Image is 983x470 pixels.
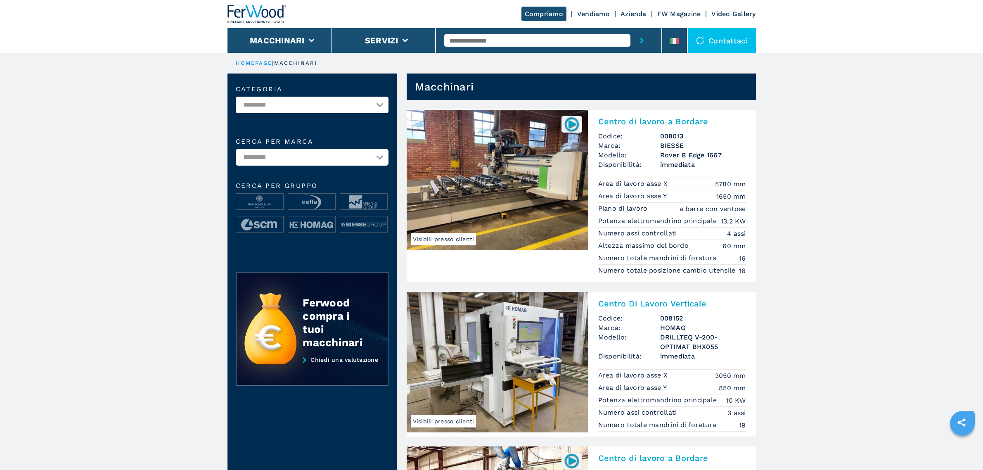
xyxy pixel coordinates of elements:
[688,28,756,53] div: Contattaci
[598,160,660,169] span: Disponibilità:
[303,296,371,349] div: Ferwood compra i tuoi macchinari
[407,292,588,432] img: Centro Di Lavoro Verticale HOMAG DRILLTEQ V-200-OPTIMAT BHX055
[598,216,719,226] p: Potenza elettromandrino principale
[660,323,746,332] h3: HOMAG
[660,160,746,169] span: immediata
[288,216,335,233] img: image
[598,420,719,430] p: Numero totale mandrini di foratura
[236,60,272,66] a: HOMEPAGE
[598,396,719,405] p: Potenza elettromandrino principale
[598,141,660,150] span: Marca:
[660,313,746,323] h3: 008152
[598,150,660,160] span: Modello:
[660,131,746,141] h3: 008013
[598,254,719,263] p: Numero totale mandrini di foratura
[411,415,476,427] span: Visibili presso clienti
[739,254,746,263] em: 16
[660,332,746,351] h3: DRILLTEQ V-200-OPTIMAT BHX055
[722,241,746,251] em: 60 mm
[598,332,660,351] span: Modello:
[598,116,746,126] h2: Centro di lavoro a Bordare
[739,266,746,275] em: 16
[948,433,977,464] iframe: Chat
[521,7,566,21] a: Compriamo
[411,233,476,245] span: Visibili presso clienti
[340,194,387,210] img: image
[721,216,746,226] em: 13.2 KW
[715,179,746,189] em: 5780 mm
[719,383,746,393] em: 850 mm
[407,292,756,437] a: Centro Di Lavoro Verticale HOMAG DRILLTEQ V-200-OPTIMAT BHX055Visibili presso clientiCentro Di La...
[715,371,746,380] em: 3050 mm
[236,183,388,189] span: Cerca per Gruppo
[598,179,670,188] p: Area di lavoro asse X
[598,383,669,392] p: Area di lavoro asse Y
[739,420,746,430] em: 19
[598,453,746,463] h2: Centro di lavoro a Bordare
[951,412,972,433] a: sharethis
[598,408,679,417] p: Numero assi controllati
[236,138,388,145] label: Cerca per marca
[598,229,679,238] p: Numero assi controllati
[598,371,670,380] p: Area di lavoro asse X
[250,36,305,45] button: Macchinari
[415,80,474,93] h1: Macchinari
[564,453,580,469] img: 008134
[660,351,746,361] span: immediata
[598,241,691,250] p: Altezza massimo del bordo
[564,116,580,132] img: 008013
[630,28,653,53] button: submit-button
[598,266,738,275] p: Numero totale posizione cambio utensile
[598,131,660,141] span: Codice:
[598,323,660,332] span: Marca:
[272,60,274,66] span: |
[598,204,650,213] p: Piano di lavoro
[598,192,669,201] p: Area di lavoro asse Y
[288,194,335,210] img: image
[727,408,746,418] em: 3 assi
[660,150,746,160] h3: Rover B Edge 1667
[726,396,746,405] em: 10 KW
[365,36,398,45] button: Servizi
[696,36,704,45] img: Contattaci
[660,141,746,150] h3: BIESSE
[598,313,660,323] span: Codice:
[236,216,283,233] img: image
[236,86,388,93] label: Categoria
[236,194,283,210] img: image
[598,299,746,309] h2: Centro Di Lavoro Verticale
[680,204,746,214] em: a barre con ventose
[716,192,746,201] em: 1650 mm
[236,356,388,386] a: Chiedi una valutazione
[657,10,701,18] a: FW Magazine
[227,5,287,23] img: Ferwood
[711,10,756,18] a: Video Gallery
[577,10,610,18] a: Vendiamo
[274,59,317,67] p: macchinari
[340,216,387,233] img: image
[407,110,588,250] img: Centro di lavoro a Bordare BIESSE Rover B Edge 1667
[727,229,746,238] em: 4 assi
[407,110,756,282] a: Centro di lavoro a Bordare BIESSE Rover B Edge 1667Visibili presso clienti008013Centro di lavoro ...
[621,10,647,18] a: Azienda
[598,351,660,361] span: Disponibilità:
